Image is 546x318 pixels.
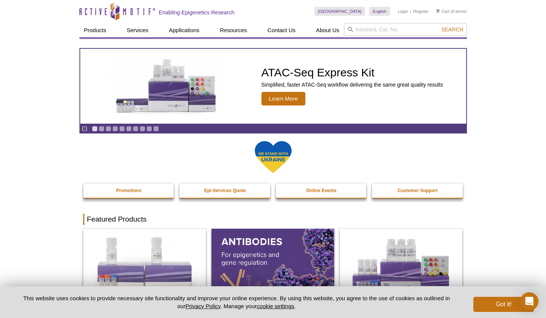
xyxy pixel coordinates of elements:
[344,23,467,36] input: Keyword, Cat. No.
[410,7,411,16] li: |
[473,297,534,312] button: Got it!
[83,229,206,303] img: DNA Library Prep Kit for Illumina
[92,126,98,132] a: Go to slide 1
[179,183,271,198] a: Epi-Services Quote
[441,26,463,33] span: Search
[369,7,390,16] a: English
[185,303,220,309] a: Privacy Policy
[439,26,465,33] button: Search
[79,23,111,37] a: Products
[146,126,152,132] a: Go to slide 9
[12,294,461,310] p: This website uses cookies to provide necessary site functionality and improve your online experie...
[83,214,463,225] h2: Featured Products
[159,9,235,16] h2: Enabling Epigenetics Research
[164,23,204,37] a: Applications
[119,126,125,132] a: Go to slide 5
[133,126,138,132] a: Go to slide 7
[261,92,306,105] span: Learn More
[436,9,440,13] img: Your Cart
[306,188,336,193] strong: Online Events
[80,49,466,124] a: ATAC-Seq Express Kit ATAC-Seq Express Kit Simplified, faster ATAC-Seq workflow delivering the sam...
[122,23,153,37] a: Services
[112,126,118,132] a: Go to slide 4
[372,183,464,198] a: Customer Support
[99,126,104,132] a: Go to slide 2
[276,183,367,198] a: Online Events
[82,126,87,132] a: Toggle autoplay
[153,126,159,132] a: Go to slide 10
[261,67,443,78] h2: ATAC-Seq Express Kit
[520,292,538,310] div: Open Intercom Messenger
[263,23,300,37] a: Contact Us
[80,49,466,124] article: ATAC-Seq Express Kit
[106,126,111,132] a: Go to slide 3
[204,188,246,193] strong: Epi-Services Quote
[257,303,294,309] button: cookie settings
[398,9,408,14] a: Login
[212,229,334,303] img: All Antibodies
[436,9,450,14] a: Cart
[314,7,366,16] a: [GEOGRAPHIC_DATA]
[261,81,443,88] p: Simplified, faster ATAC-Seq workflow delivering the same great quality results
[104,57,229,115] img: ATAC-Seq Express Kit
[436,7,467,16] li: (0 items)
[413,9,429,14] a: Register
[254,140,292,174] img: We Stand With Ukraine
[398,188,437,193] strong: Customer Support
[340,229,462,303] img: CUT&Tag-IT® Express Assay Kit
[116,188,142,193] strong: Promotions
[311,23,344,37] a: About Us
[140,126,145,132] a: Go to slide 8
[83,183,175,198] a: Promotions
[126,126,132,132] a: Go to slide 6
[215,23,252,37] a: Resources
